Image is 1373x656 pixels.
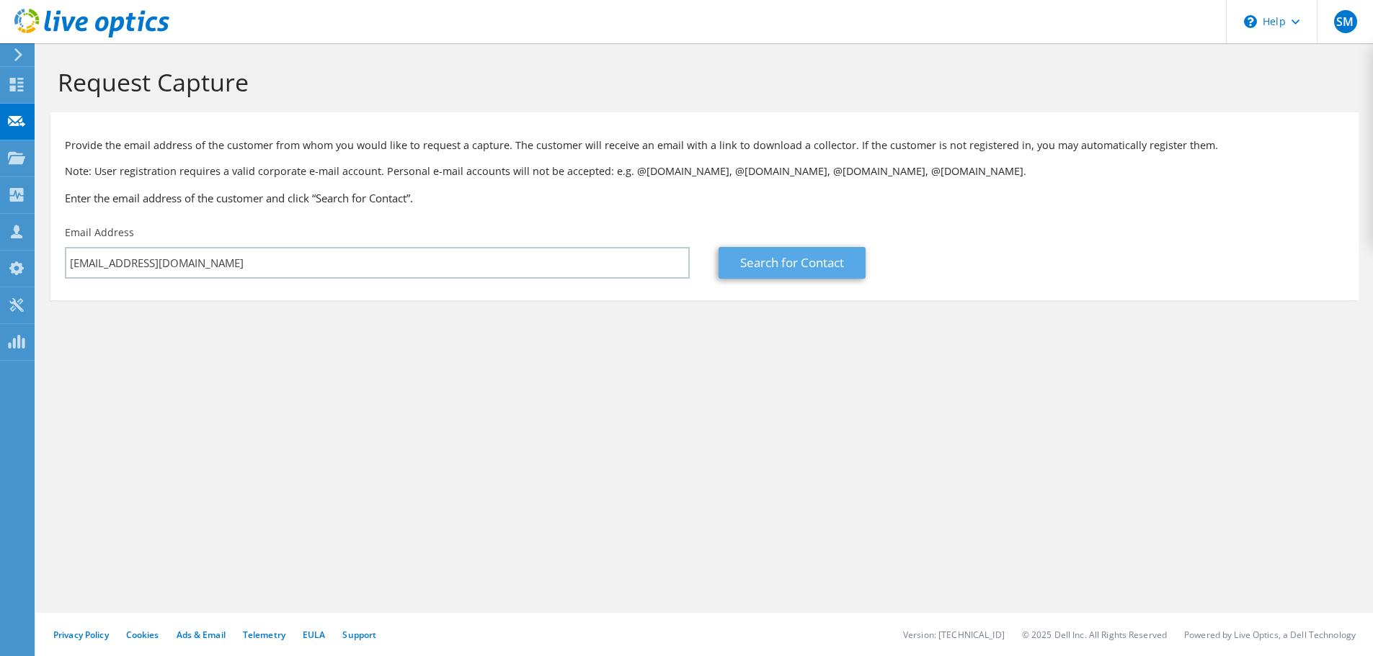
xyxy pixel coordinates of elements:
h3: Enter the email address of the customer and click “Search for Contact”. [65,190,1344,206]
a: Cookies [126,629,159,641]
a: Ads & Email [177,629,226,641]
svg: \n [1244,15,1257,28]
label: Email Address [65,225,134,240]
p: Provide the email address of the customer from whom you would like to request a capture. The cust... [65,138,1344,153]
a: Search for Contact [719,247,866,279]
a: Support [342,629,376,641]
span: SM [1334,10,1357,33]
li: Version: [TECHNICAL_ID] [903,629,1005,641]
p: Note: User registration requires a valid corporate e-mail account. Personal e-mail accounts will ... [65,163,1344,179]
li: Powered by Live Optics, a Dell Technology [1184,629,1356,641]
a: Privacy Policy [53,629,109,641]
a: EULA [303,629,325,641]
li: © 2025 Dell Inc. All Rights Reserved [1022,629,1167,641]
a: Telemetry [243,629,285,641]
h1: Request Capture [58,67,1344,97]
